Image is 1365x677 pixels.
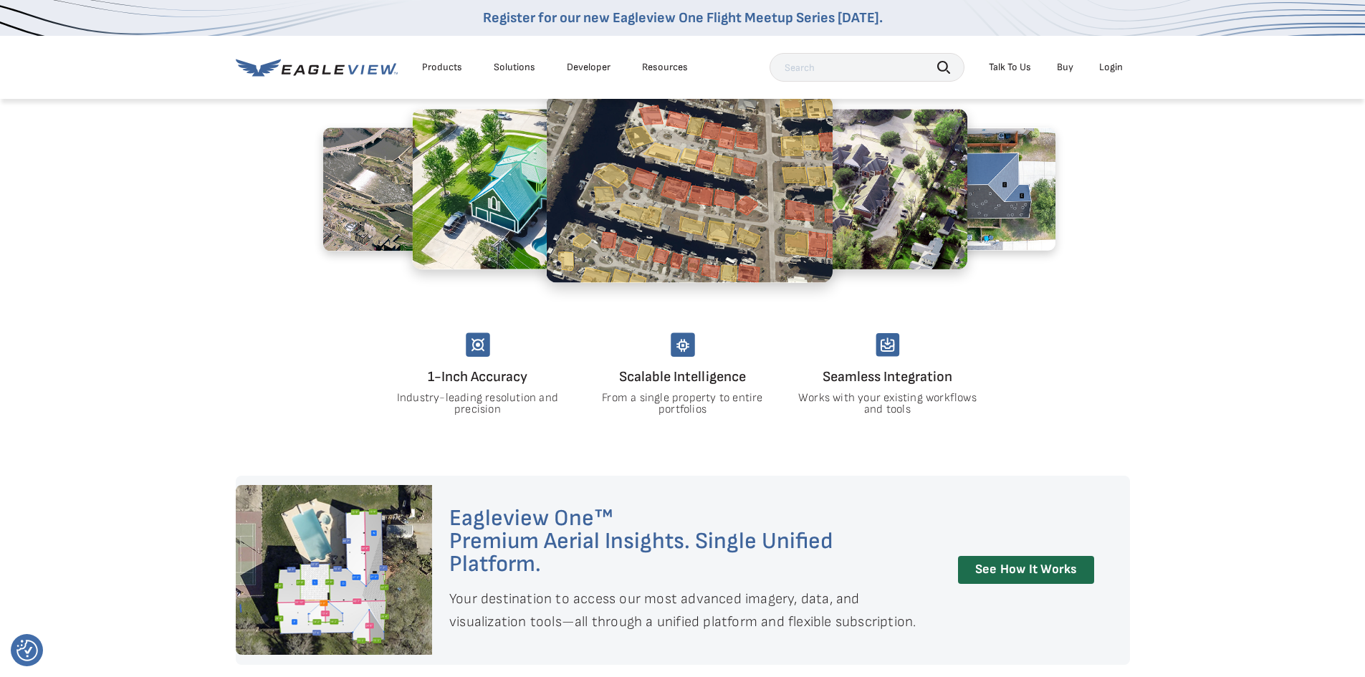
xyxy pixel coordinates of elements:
[422,61,462,74] div: Products
[770,53,964,82] input: Search
[449,507,926,576] h2: Eagleview One™ Premium Aerial Insights. Single Unified Platform.
[387,393,568,416] p: Industry-leading resolution and precision
[797,393,978,416] p: Works with your existing workflows and tools
[876,332,900,357] img: seamless-integration.svg
[16,640,38,661] img: Revisit consent button
[483,9,883,27] a: Register for our new Eagleview One Flight Meetup Series [DATE].
[387,365,569,388] h4: 1-Inch Accuracy
[412,108,656,269] img: 4.2.png
[642,61,688,74] div: Resources
[671,332,695,357] img: scalable-intelligency.svg
[797,365,979,388] h4: Seamless Integration
[449,587,926,633] p: Your destination to access our most advanced imagery, data, and visualization tools—all through a...
[1057,61,1073,74] a: Buy
[323,128,509,251] img: 3.2.png
[16,640,38,661] button: Consent Preferences
[546,95,833,283] img: 5.2.png
[592,365,774,388] h4: Scalable Intelligence
[494,61,535,74] div: Solutions
[1099,61,1123,74] div: Login
[592,393,773,416] p: From a single property to entire portfolios
[989,61,1031,74] div: Talk To Us
[466,332,490,357] img: unmatched-accuracy.svg
[724,108,967,269] img: 1.2.png
[958,556,1094,584] a: See How It Works
[869,128,1055,251] img: 2.2.png
[567,61,610,74] a: Developer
